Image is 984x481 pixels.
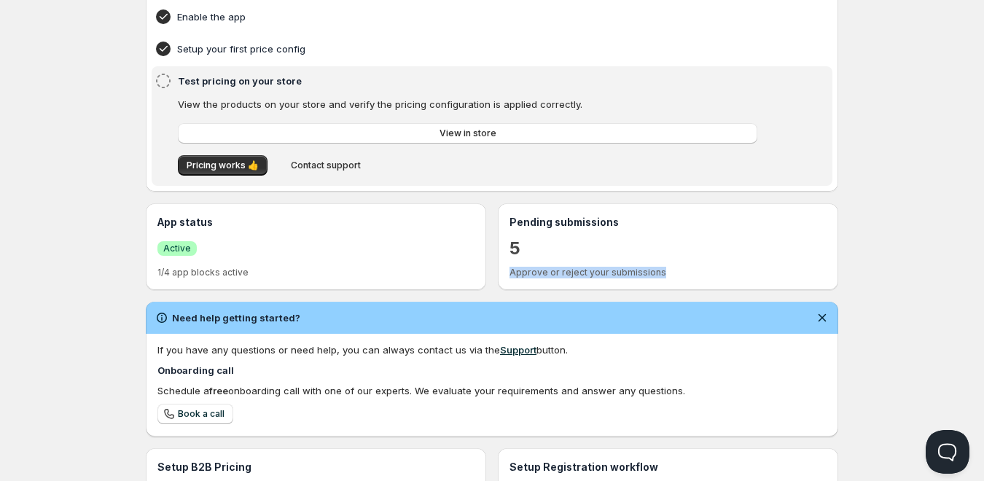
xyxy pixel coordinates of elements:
h4: Test pricing on your store [178,74,762,88]
a: Support [500,344,536,356]
h3: Pending submissions [509,215,827,230]
a: SuccessActive [157,240,197,256]
h3: Setup Registration workflow [509,460,827,474]
h4: Onboarding call [157,363,827,378]
span: View in store [440,128,496,139]
h4: Setup your first price config [177,42,762,56]
p: 1/4 app blocks active [157,267,475,278]
p: Approve or reject your submissions [509,267,827,278]
h3: Setup B2B Pricing [157,460,475,474]
div: If you have any questions or need help, you can always contact us via the button. [157,343,827,357]
span: Contact support [291,160,361,171]
h3: App status [157,215,475,230]
h2: Need help getting started? [172,310,300,325]
span: Book a call [178,408,224,420]
button: Dismiss notification [812,308,832,328]
a: View in store [178,123,757,144]
span: Active [163,243,191,254]
span: Pricing works 👍 [187,160,259,171]
button: Contact support [282,155,370,176]
a: Book a call [157,404,233,424]
iframe: Help Scout Beacon - Open [926,430,969,474]
div: Schedule a onboarding call with one of our experts. We evaluate your requirements and answer any ... [157,383,827,398]
b: free [209,385,228,396]
h4: Enable the app [177,9,762,24]
p: View the products on your store and verify the pricing configuration is applied correctly. [178,97,757,112]
a: 5 [509,237,520,260]
button: Pricing works 👍 [178,155,268,176]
